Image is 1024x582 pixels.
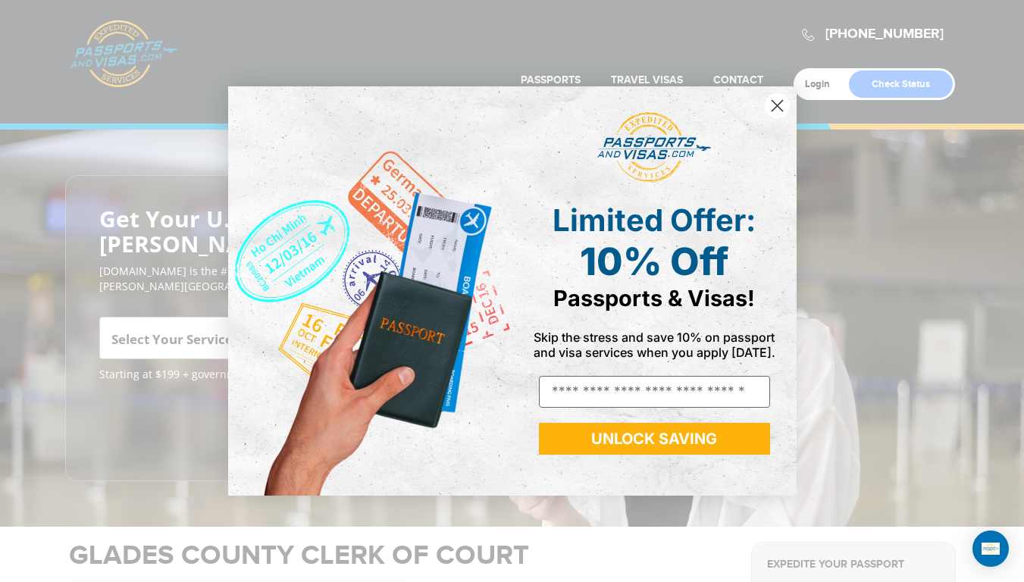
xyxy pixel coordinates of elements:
[972,530,1009,567] div: Open Intercom Messenger
[539,423,770,455] button: UNLOCK SAVING
[553,285,755,311] span: Passports & Visas!
[580,239,728,284] span: 10% Off
[228,86,512,496] img: de9cda0d-0715-46ca-9a25-073762a91ba7.png
[553,202,756,239] span: Limited Offer:
[534,330,775,360] span: Skip the stress and save 10% on passport and visa services when you apply [DATE].
[597,112,711,183] img: passports and visas
[764,92,791,119] button: Close dialog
